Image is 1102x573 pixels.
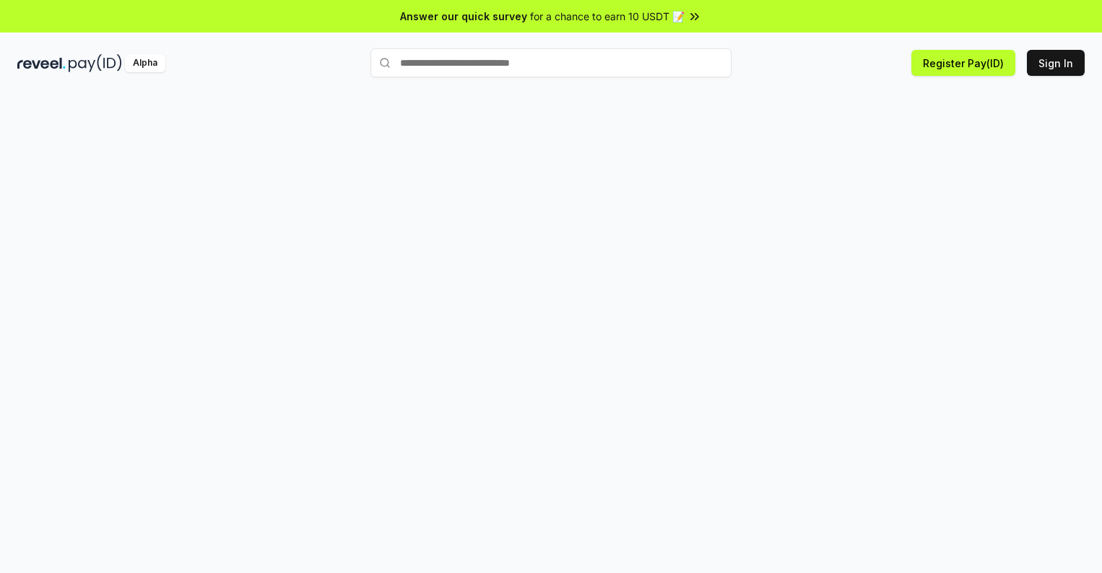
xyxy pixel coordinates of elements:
[911,50,1015,76] button: Register Pay(ID)
[69,54,122,72] img: pay_id
[400,9,527,24] span: Answer our quick survey
[125,54,165,72] div: Alpha
[17,54,66,72] img: reveel_dark
[530,9,685,24] span: for a chance to earn 10 USDT 📝
[1027,50,1085,76] button: Sign In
